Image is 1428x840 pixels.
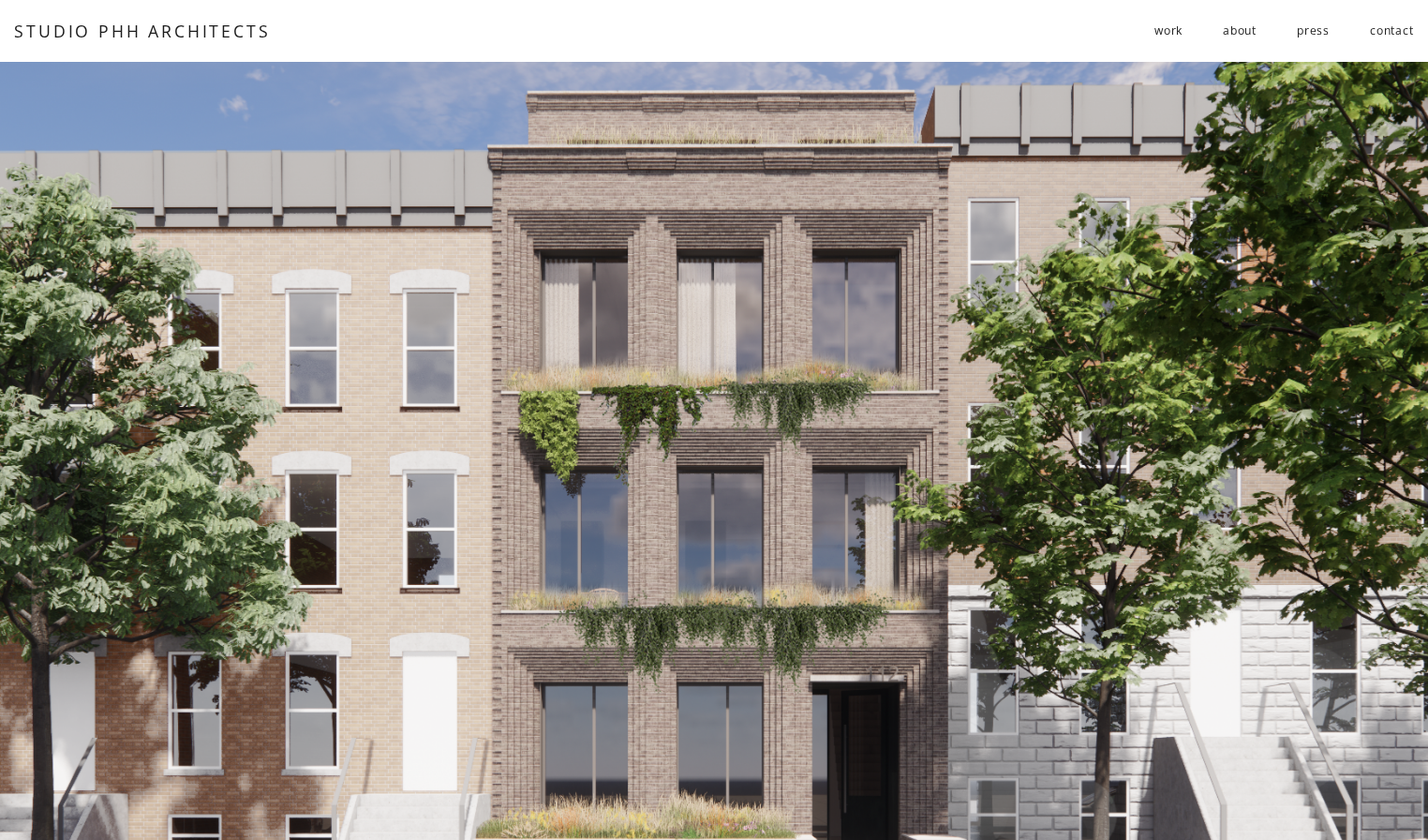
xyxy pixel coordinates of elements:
a: about [1223,16,1257,47]
a: STUDIO PHH ARCHITECTS [14,20,270,42]
a: press [1297,16,1330,47]
span: work [1154,17,1183,45]
a: folder dropdown [1154,16,1183,47]
a: contact [1370,16,1414,47]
